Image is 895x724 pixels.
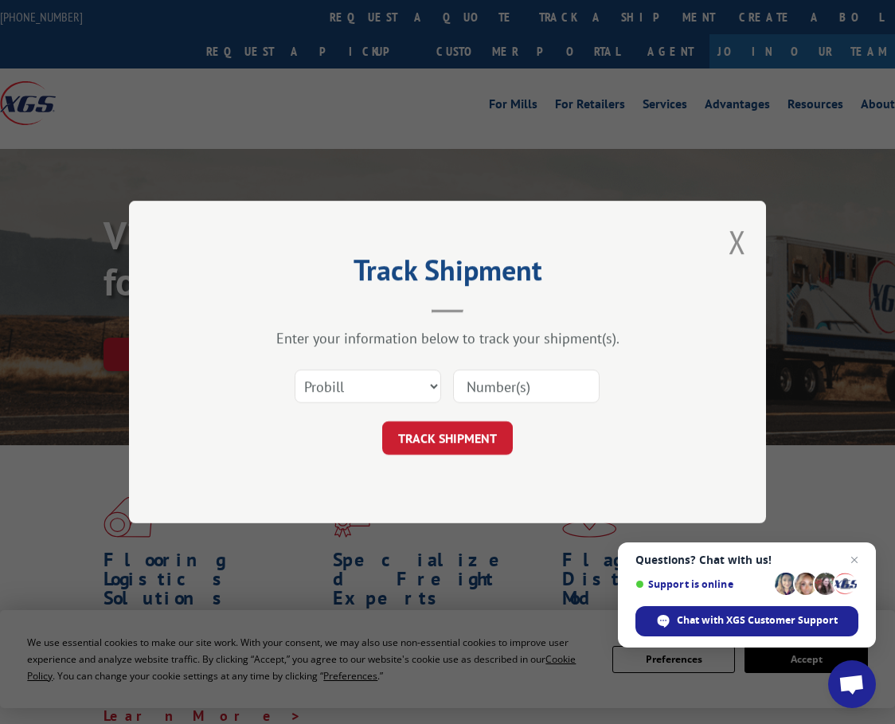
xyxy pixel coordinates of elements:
input: Number(s) [453,370,600,403]
span: Close chat [845,550,864,569]
button: Close modal [729,221,746,263]
h2: Track Shipment [209,259,686,289]
span: Questions? Chat with us! [635,554,858,566]
span: Support is online [635,578,769,590]
div: Enter your information below to track your shipment(s). [209,329,686,347]
div: Open chat [828,660,876,708]
div: Chat with XGS Customer Support [635,606,858,636]
button: TRACK SHIPMENT [382,421,513,455]
span: Chat with XGS Customer Support [677,613,838,628]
